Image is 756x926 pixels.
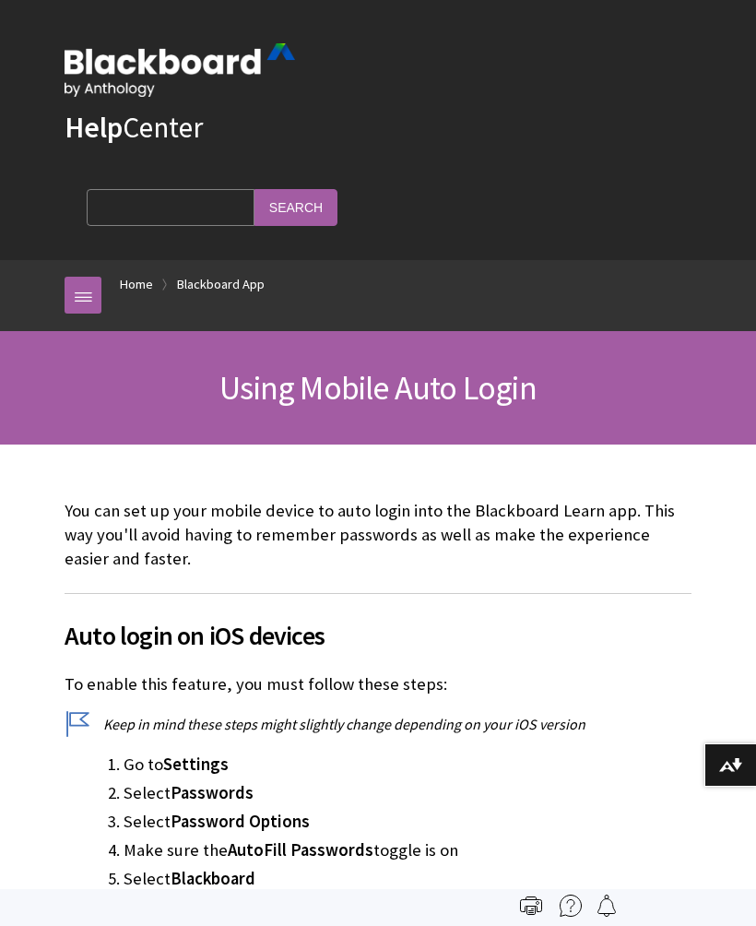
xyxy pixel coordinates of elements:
a: Blackboard App [177,273,265,296]
span: Using Mobile Auto Login [219,367,537,409]
span: Auto login on iOS devices [65,616,691,655]
img: Blackboard by Anthology [65,43,295,97]
span: Settings [163,754,229,775]
li: Select [124,809,691,835]
li: Make sure the toggle is on [124,837,691,863]
img: Print [520,895,542,917]
strong: Help [65,109,123,146]
img: Follow this page [596,895,618,917]
input: Search [254,189,337,225]
img: More help [560,895,582,917]
span: Passwords [171,782,254,803]
li: Select [124,780,691,806]
p: To enable this feature, you must follow these steps: [65,672,691,696]
span: Password Options [171,811,310,832]
li: Go to [124,752,691,778]
span: AutoFill Passwords [228,839,373,861]
a: HelpCenter [65,109,203,146]
li: Select [124,866,691,892]
p: You can set up your mobile device to auto login into the Blackboard Learn app. This way you'll av... [65,499,691,572]
span: Blackboard [171,868,255,889]
a: Home [120,273,153,296]
p: Keep in mind these steps might slightly change depending on your iOS version [65,714,691,734]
